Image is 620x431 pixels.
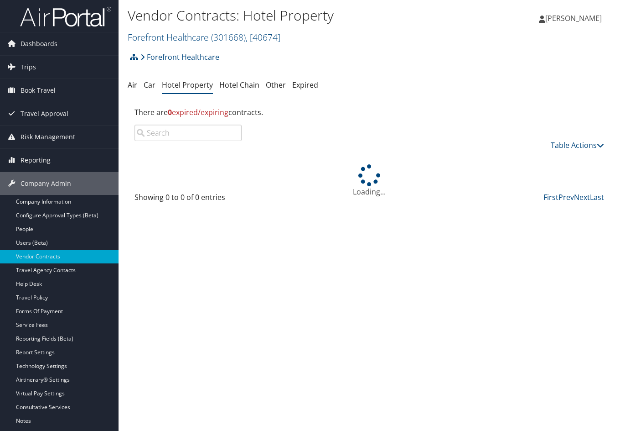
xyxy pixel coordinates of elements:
[20,6,111,27] img: airportal-logo.png
[162,80,213,90] a: Hotel Property
[140,48,219,66] a: Forefront Healthcare
[590,192,604,202] a: Last
[551,140,604,150] a: Table Actions
[128,164,611,197] div: Loading...
[246,31,280,43] span: , [ 40674 ]
[211,31,246,43] span: ( 301668 )
[543,192,558,202] a: First
[545,13,602,23] span: [PERSON_NAME]
[21,126,75,148] span: Risk Management
[558,192,574,202] a: Prev
[128,6,450,25] h1: Vendor Contracts: Hotel Property
[168,107,172,117] strong: 0
[21,32,57,55] span: Dashboards
[539,5,611,32] a: [PERSON_NAME]
[134,125,242,141] input: Search
[266,80,286,90] a: Other
[292,80,318,90] a: Expired
[21,56,36,79] span: Trips
[134,192,242,207] div: Showing 0 to 0 of 0 entries
[21,79,56,102] span: Book Travel
[128,100,611,125] div: There are contracts.
[21,102,68,125] span: Travel Approval
[128,80,137,90] a: Air
[168,107,228,117] span: expired/expiring
[21,149,51,172] span: Reporting
[219,80,259,90] a: Hotel Chain
[128,31,280,43] a: Forefront Healthcare
[144,80,155,90] a: Car
[21,172,71,195] span: Company Admin
[574,192,590,202] a: Next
